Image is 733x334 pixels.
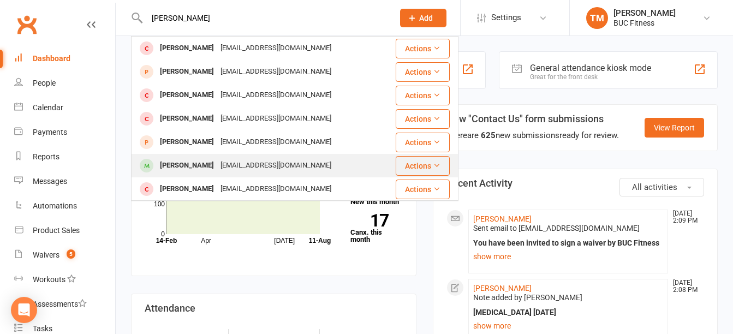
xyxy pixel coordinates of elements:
div: BUC Fitness [613,18,676,28]
div: [EMAIL_ADDRESS][DOMAIN_NAME] [217,134,335,150]
div: [MEDICAL_DATA] [DATE] [473,308,664,317]
button: Actions [396,156,450,176]
h3: Attendance [145,303,403,314]
strong: 17 [350,212,389,229]
a: Clubworx [13,11,40,38]
time: [DATE] 2:09 PM [668,210,704,224]
div: Payments [33,128,67,136]
div: [EMAIL_ADDRESS][DOMAIN_NAME] [217,181,335,197]
div: [PERSON_NAME] [613,8,676,18]
div: [EMAIL_ADDRESS][DOMAIN_NAME] [217,40,335,56]
div: People [33,79,56,87]
button: Actions [396,62,450,82]
div: [PERSON_NAME] [157,181,217,197]
strong: 625 [481,130,496,140]
a: Product Sales [14,218,115,243]
div: [PERSON_NAME] [157,134,217,150]
div: Tasks [33,324,52,333]
a: View Report [645,118,704,138]
a: 5New this month [350,183,403,205]
div: [PERSON_NAME] [157,40,217,56]
div: Great for the front desk [530,73,651,81]
a: Payments [14,120,115,145]
div: [PERSON_NAME] [157,158,217,174]
div: Open Intercom Messenger [11,297,37,323]
div: Assessments [33,300,87,308]
div: Note added by [PERSON_NAME] [473,293,664,302]
a: Automations [14,194,115,218]
a: 17Canx. this month [350,214,403,243]
div: Workouts [33,275,65,284]
div: Calendar [33,103,63,112]
div: [EMAIL_ADDRESS][DOMAIN_NAME] [217,87,335,103]
input: Search... [144,10,386,26]
span: All activities [632,182,677,192]
a: Waivers 5 [14,243,115,267]
div: [EMAIL_ADDRESS][DOMAIN_NAME] [217,158,335,174]
span: Add [419,14,433,22]
a: Calendar [14,96,115,120]
button: All activities [619,178,704,196]
button: Actions [396,39,450,58]
span: 5 [67,249,75,259]
div: [EMAIL_ADDRESS][DOMAIN_NAME] [217,111,335,127]
button: Actions [396,109,450,129]
button: Actions [396,86,450,105]
div: Reports [33,152,59,161]
time: [DATE] 2:08 PM [668,279,704,294]
a: Assessments [14,292,115,317]
div: Messages [33,177,67,186]
div: Waivers [33,250,59,259]
a: show more [473,318,664,333]
h3: Recent Activity [446,178,705,189]
div: [EMAIL_ADDRESS][DOMAIN_NAME] [217,64,335,80]
div: You have been invited to sign a waiver by BUC Fitness [473,238,664,248]
div: Product Sales [33,226,80,235]
a: [PERSON_NAME] [473,284,532,293]
div: General attendance kiosk mode [530,63,651,73]
a: Messages [14,169,115,194]
a: Reports [14,145,115,169]
button: Actions [396,133,450,152]
span: Sent email to [EMAIL_ADDRESS][DOMAIN_NAME] [473,224,640,232]
div: [PERSON_NAME] [157,111,217,127]
a: show more [473,249,664,264]
button: Add [400,9,446,27]
a: Workouts [14,267,115,292]
div: Automations [33,201,77,210]
div: There are new submissions ready for review. [446,129,619,142]
div: [PERSON_NAME] [157,64,217,80]
a: [PERSON_NAME] [473,214,532,223]
div: Dashboard [33,54,70,63]
a: Dashboard [14,46,115,71]
div: [PERSON_NAME] [157,87,217,103]
div: TM [586,7,608,29]
button: Actions [396,180,450,199]
h3: New "Contact Us" form submissions [446,114,619,124]
span: Settings [491,5,521,30]
a: People [14,71,115,96]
